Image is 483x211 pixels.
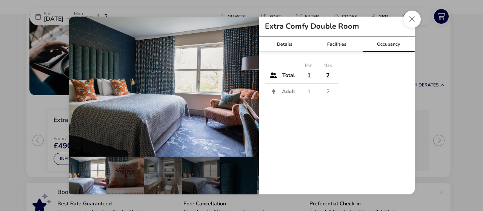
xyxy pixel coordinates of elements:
[300,68,318,84] td: 1
[318,58,338,68] td: Max.
[363,37,415,52] div: Occupancy
[300,83,318,100] td: 1
[259,23,365,30] h2: Extra Comfy Double Room
[300,58,318,68] td: Min.
[259,37,311,52] div: Details
[277,68,300,84] td: Total
[318,83,338,100] td: 2
[277,83,300,100] td: Adult
[69,17,415,194] div: details
[318,68,338,84] td: 2
[311,37,363,52] div: Facilities
[69,17,259,157] img: 2fc8d8194b289e90031513efd3cd5548923c7455a633bcbef55e80dd528340a8
[403,11,421,28] button: Close dialog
